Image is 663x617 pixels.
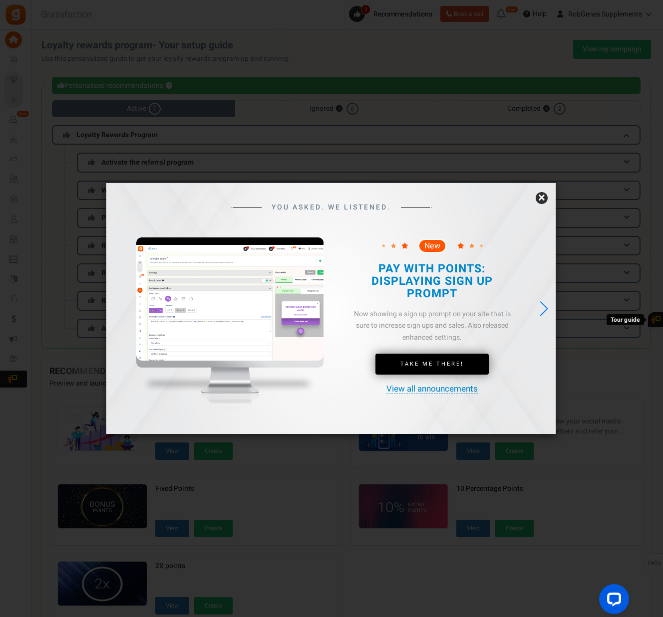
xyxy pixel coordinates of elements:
[537,298,551,320] div: Next slide
[136,237,324,427] img: mockup
[355,263,508,301] h2: PAY WITH POINTS: DISPLAYING SIGN UP PROMPT
[136,245,324,361] img: screenshot
[375,354,489,375] a: Take Me There!
[424,242,440,250] span: New
[536,192,548,204] a: ×
[272,204,391,211] span: YOU ASKED. WE LISTENED.
[607,314,644,326] div: Tour guide
[386,385,478,394] a: View all announcements
[347,308,517,344] div: Now showing a sign up prompt on your site that is sure to increase sign ups and sales. Also relea...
